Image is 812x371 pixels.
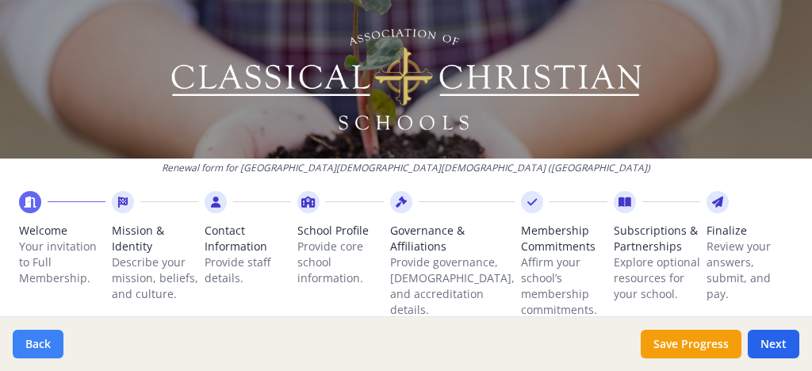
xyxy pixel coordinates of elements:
span: Welcome [19,223,105,239]
img: Logo [169,24,644,135]
p: Your invitation to Full Membership. [19,239,105,286]
button: Save Progress [641,330,741,358]
span: Membership Commitments [521,223,607,254]
span: Governance & Affiliations [390,223,515,254]
span: Contact Information [205,223,291,254]
p: Explore optional resources for your school. [614,254,700,302]
span: Mission & Identity [112,223,198,254]
p: Describe your mission, beliefs, and culture. [112,254,198,302]
span: Subscriptions & Partnerships [614,223,700,254]
button: Back [13,330,63,358]
span: Finalize [707,223,793,239]
p: Review your answers, submit, and pay. [707,239,793,302]
button: Next [748,330,799,358]
p: Provide staff details. [205,254,291,286]
span: School Profile [297,223,384,239]
p: Affirm your school’s membership commitments. [521,254,607,318]
p: Provide core school information. [297,239,384,286]
p: Provide governance, [DEMOGRAPHIC_DATA], and accreditation details. [390,254,515,318]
